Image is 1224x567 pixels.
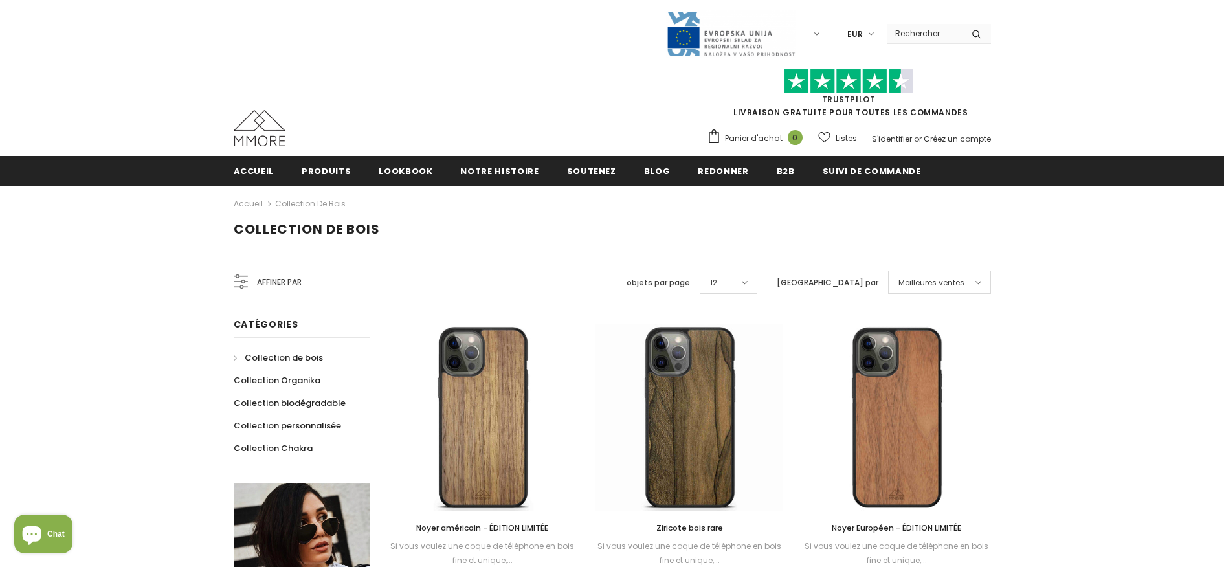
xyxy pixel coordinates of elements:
a: Collection personnalisée [234,414,341,437]
input: Search Site [887,24,962,43]
span: Collection Chakra [234,442,313,454]
a: Collection Chakra [234,437,313,460]
a: Panier d'achat 0 [707,129,809,148]
span: Ziricote bois rare [656,522,723,533]
span: Noyer Européen - ÉDITION LIMITÉE [832,522,961,533]
span: Collection de bois [234,220,380,238]
label: objets par page [627,276,690,289]
a: Listes [818,127,857,150]
span: Listes [836,132,857,145]
a: Notre histoire [460,156,539,185]
span: Redonner [698,165,748,177]
span: Accueil [234,165,274,177]
span: Panier d'achat [725,132,783,145]
span: B2B [777,165,795,177]
span: Blog [644,165,671,177]
a: Redonner [698,156,748,185]
span: Produits [302,165,351,177]
span: LIVRAISON GRATUITE POUR TOUTES LES COMMANDES [707,74,991,118]
span: Collection Organika [234,374,320,386]
a: Accueil [234,196,263,212]
span: Meilleures ventes [898,276,964,289]
span: or [914,133,922,144]
a: Accueil [234,156,274,185]
a: Collection de bois [234,346,323,369]
a: S'identifier [872,133,912,144]
inbox-online-store-chat: Shopify online store chat [10,515,76,557]
a: Collection de bois [275,198,346,209]
img: Cas MMORE [234,110,285,146]
span: Suivi de commande [823,165,921,177]
a: Suivi de commande [823,156,921,185]
span: 12 [710,276,717,289]
span: soutenez [567,165,616,177]
a: Javni Razpis [666,28,796,39]
a: Créez un compte [924,133,991,144]
a: TrustPilot [822,94,876,105]
a: Lookbook [379,156,432,185]
a: Noyer américain - ÉDITION LIMITÉE [389,521,577,535]
a: Ziricote bois rare [595,521,783,535]
span: EUR [847,28,863,41]
a: B2B [777,156,795,185]
span: 0 [788,130,803,145]
span: Collection de bois [245,351,323,364]
a: Produits [302,156,351,185]
span: Collection biodégradable [234,397,346,409]
img: Javni Razpis [666,10,796,58]
span: Collection personnalisée [234,419,341,432]
a: Collection biodégradable [234,392,346,414]
span: Catégories [234,318,298,331]
span: Affiner par [257,275,302,289]
a: Blog [644,156,671,185]
a: soutenez [567,156,616,185]
a: Collection Organika [234,369,320,392]
span: Noyer américain - ÉDITION LIMITÉE [416,522,548,533]
span: Notre histoire [460,165,539,177]
span: Lookbook [379,165,432,177]
a: Noyer Européen - ÉDITION LIMITÉE [803,521,990,535]
label: [GEOGRAPHIC_DATA] par [777,276,878,289]
img: Faites confiance aux étoiles pilotes [784,69,913,94]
